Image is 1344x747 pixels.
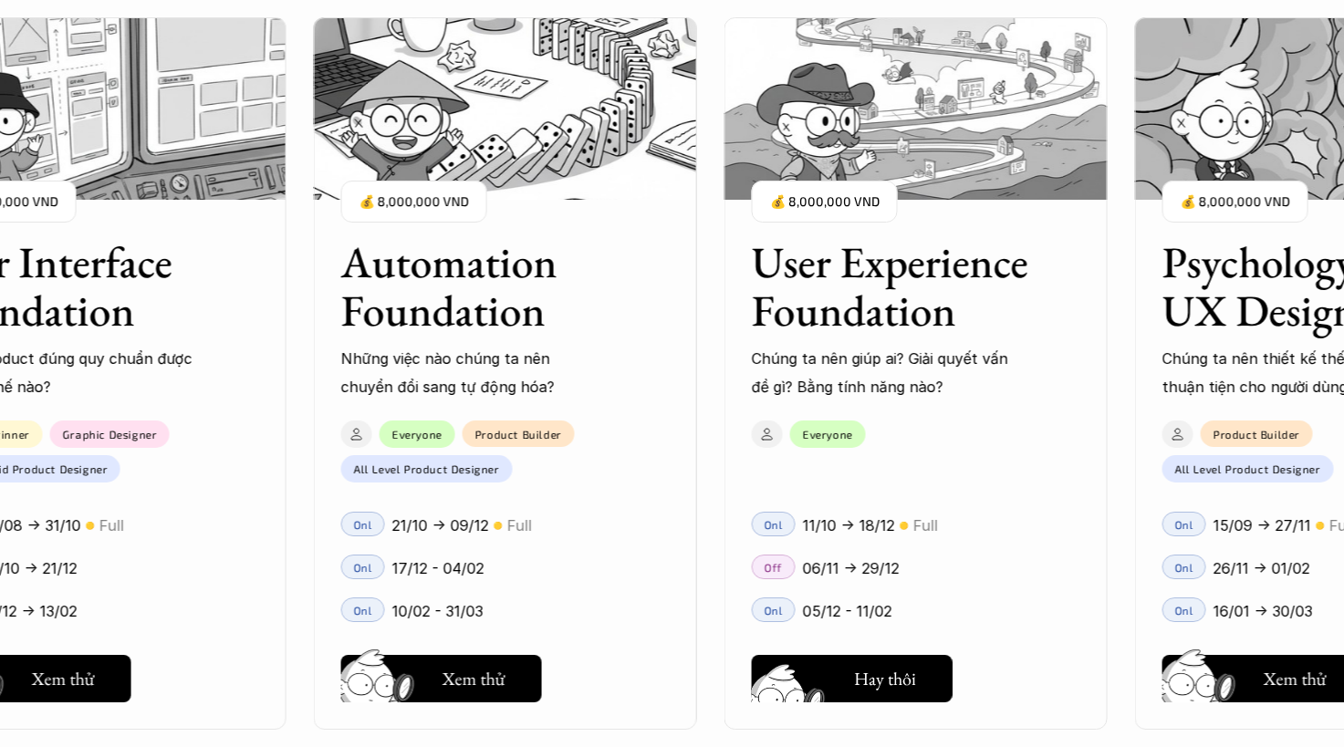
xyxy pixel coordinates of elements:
[764,604,783,617] p: Onl
[803,555,900,582] p: 06/11 -> 29/12
[392,428,443,441] p: Everyone
[1214,512,1311,539] p: 15/09 -> 27/11
[341,648,542,702] a: Xem thử
[913,512,938,539] p: Full
[900,519,909,533] p: 🟡
[1214,555,1310,582] p: 26/11 -> 01/02
[764,518,783,531] p: Onl
[1175,462,1321,475] p: All Level Product Designer
[353,518,372,531] p: Onl
[392,555,484,582] p: 17/12 - 04/02
[341,655,542,702] button: Xem thử
[341,345,606,400] p: Những việc nào chúng ta nên chuyển đổi sang tự động hóa?
[752,238,1035,335] h3: User Experience Foundation
[770,190,880,214] p: 💰 8,000,000 VND
[752,648,953,702] a: Hay thôi
[474,428,561,441] p: Product Builder
[752,655,953,702] button: Hay thôi
[1174,518,1193,531] p: Onl
[392,597,484,625] p: 10/02 - 31/03
[1174,561,1193,574] p: Onl
[494,519,503,533] p: 🟡
[359,190,469,214] p: 💰 8,000,000 VND
[353,604,372,617] p: Onl
[1214,428,1300,441] p: Product Builder
[507,512,532,539] p: Full
[752,345,1016,400] p: Chúng ta nên giúp ai? Giải quyết vấn đề gì? Bằng tính năng nào?
[803,597,892,625] p: 05/12 - 11/02
[1174,604,1193,617] p: Onl
[1316,519,1325,533] p: 🟡
[443,666,505,691] h5: Xem thử
[1214,597,1313,625] p: 16/01 -> 30/03
[803,512,895,539] p: 11/10 -> 18/12
[354,462,500,475] p: All Level Product Designer
[1181,190,1290,214] p: 💰 8,000,000 VND
[392,512,489,539] p: 21/10 -> 09/12
[765,561,783,574] p: Off
[341,238,624,335] h3: Automation Foundation
[353,561,372,574] p: Onl
[803,428,853,441] p: Everyone
[854,666,916,691] h5: Hay thôi
[1264,666,1327,691] h5: Xem thử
